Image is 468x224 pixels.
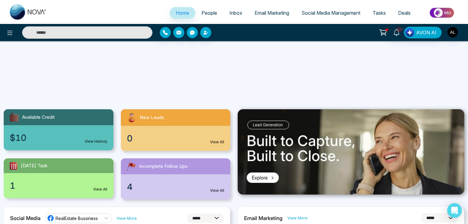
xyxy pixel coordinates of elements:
[117,215,137,221] a: View More
[195,7,223,19] a: People
[22,114,55,121] span: Available Credit
[170,7,195,19] a: Home
[301,10,360,16] span: Social Media Management
[366,7,392,19] a: Tasks
[201,10,217,16] span: People
[10,215,40,221] h2: Social Media
[85,139,107,144] a: View History
[229,10,242,16] span: Inbox
[117,158,234,199] a: Incomplete Follow Ups4View All
[126,161,137,172] img: followUps.svg
[392,7,417,19] a: Deals
[248,7,295,19] a: Email Marketing
[126,112,137,123] img: newLeads.svg
[255,10,289,16] span: Email Marketing
[397,27,402,32] span: 10+
[10,4,47,20] img: Nova CRM Logo
[9,161,18,171] img: todayTask.svg
[416,29,436,36] span: AVON AI
[140,114,164,121] span: New Leads
[238,109,464,195] img: .
[405,28,414,37] img: Lead Flow
[420,6,464,20] img: Market-place.gif
[127,180,132,193] span: 4
[127,132,132,145] span: 0
[56,215,98,221] span: RealEstate Bussiness
[10,179,15,192] span: 1
[295,7,366,19] a: Social Media Management
[176,10,189,16] span: Home
[223,7,248,19] a: Inbox
[398,10,411,16] span: Deals
[287,215,308,221] a: View More
[117,109,234,151] a: New Leads0View All
[373,10,386,16] span: Tasks
[21,162,48,169] span: [DATE] Task
[93,187,107,192] a: View All
[9,112,20,123] img: availableCredit.svg
[447,27,458,37] img: User Avatar
[404,27,442,38] button: AVON AI
[210,188,224,193] a: View All
[10,131,26,144] span: $10
[139,163,188,170] span: Incomplete Follow Ups
[447,203,462,218] div: Open Intercom Messenger
[210,139,224,145] a: View All
[389,27,404,37] a: 10+
[244,215,282,221] h2: Email Marketing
